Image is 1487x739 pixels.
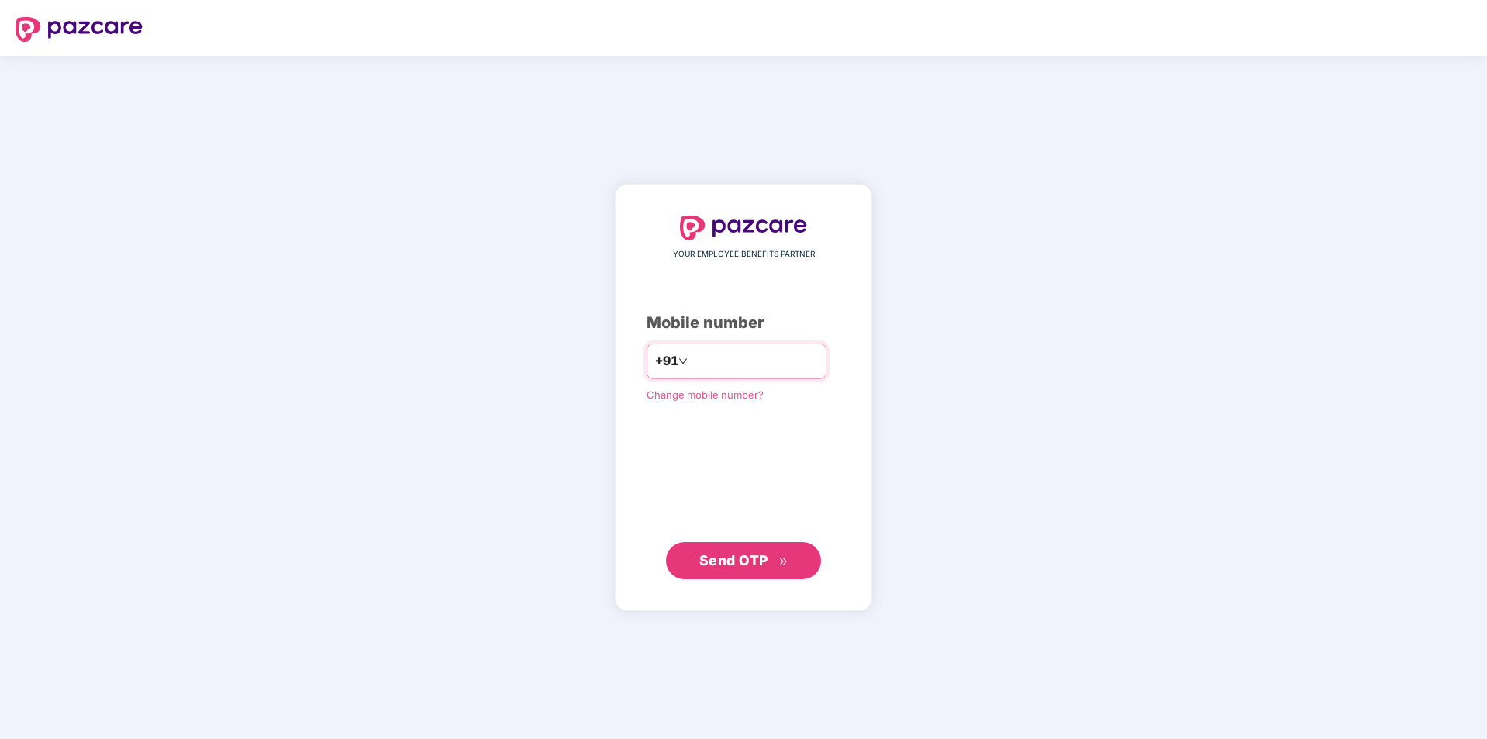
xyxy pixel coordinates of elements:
[680,216,807,240] img: logo
[666,542,821,579] button: Send OTPdouble-right
[678,357,688,366] span: down
[655,351,678,371] span: +91
[647,311,840,335] div: Mobile number
[16,17,143,42] img: logo
[647,388,764,401] a: Change mobile number?
[699,552,768,568] span: Send OTP
[673,248,815,261] span: YOUR EMPLOYEE BENEFITS PARTNER
[778,557,788,567] span: double-right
